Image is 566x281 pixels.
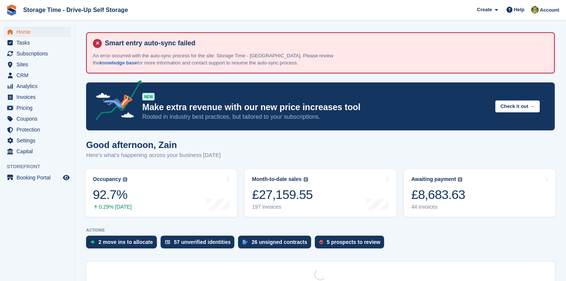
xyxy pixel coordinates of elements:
div: Awaiting payment [411,176,456,182]
button: Check it out → [495,100,540,113]
img: icon-info-grey-7440780725fd019a000dd9b08b2336e03edf1995a4989e88bcd33f0948082b44.svg [123,177,127,182]
p: Rooted in industry best practices, but tailored to your subscriptions. [142,113,489,121]
div: 57 unverified identities [174,239,231,245]
div: 2 move ins to allocate [98,239,153,245]
span: Account [540,6,559,14]
span: Capital [16,146,61,157]
img: contract_signature_icon-13c848040528278c33f63329250d36e43548de30e8caae1d1a13099fd9432cc5.svg [243,240,248,244]
div: 0.29% [DATE] [93,204,132,210]
span: Analytics [16,81,61,91]
h1: Good afternoon, Zain [86,140,221,150]
div: 197 invoices [252,204,313,210]
a: knowledge base [100,60,137,66]
p: Here's what's happening across your business [DATE] [86,151,221,160]
span: Settings [16,135,61,146]
span: CRM [16,70,61,81]
a: menu [4,135,71,146]
a: Awaiting payment £8,683.63 44 invoices [404,169,556,217]
img: price-adjustments-announcement-icon-8257ccfd72463d97f412b2fc003d46551f7dbcb40ab6d574587a9cd5c0d94... [89,80,142,123]
a: menu [4,172,71,183]
a: Storage Time - Drive-Up Self Storage [20,4,131,16]
div: £8,683.63 [411,187,465,202]
div: £27,159.55 [252,187,313,202]
p: An error occurred with the auto-sync process for the site: Storage Time - [GEOGRAPHIC_DATA]. Plea... [93,52,355,67]
img: icon-info-grey-7440780725fd019a000dd9b08b2336e03edf1995a4989e88bcd33f0948082b44.svg [458,177,462,182]
div: 92.7% [93,187,132,202]
a: 5 prospects to review [315,236,388,252]
a: menu [4,27,71,37]
span: Invoices [16,92,61,102]
span: Create [477,6,492,13]
a: Month-to-date sales £27,159.55 197 invoices [244,169,396,217]
a: 2 move ins to allocate [86,236,161,252]
img: verify_identity-adf6edd0f0f0b5bbfe63781bf79b02c33cf7c696d77639b501bdc392416b5a36.svg [165,240,170,244]
span: Storefront [7,163,74,170]
a: menu [4,37,71,48]
img: Zain Sarwar [531,6,539,13]
a: menu [4,146,71,157]
h4: Smart entry auto-sync failed [102,39,548,48]
span: Subscriptions [16,48,61,59]
a: 57 unverified identities [161,236,238,252]
a: menu [4,81,71,91]
a: menu [4,103,71,113]
span: Booking Portal [16,172,61,183]
a: menu [4,59,71,70]
img: icon-info-grey-7440780725fd019a000dd9b08b2336e03edf1995a4989e88bcd33f0948082b44.svg [304,177,308,182]
a: Preview store [62,173,71,182]
div: Occupancy [93,176,121,182]
img: stora-icon-8386f47178a22dfd0bd8f6a31ec36ba5ce8667c1dd55bd0f319d3a0aa187defe.svg [6,4,17,16]
a: menu [4,48,71,59]
span: Help [514,6,524,13]
img: move_ins_to_allocate_icon-fdf77a2bb77ea45bf5b3d319d69a93e2d87916cf1d5bf7949dd705db3b84f3ca.svg [91,240,95,244]
a: menu [4,124,71,135]
div: Month-to-date sales [252,176,301,182]
span: Protection [16,124,61,135]
div: 44 invoices [411,204,465,210]
img: prospect-51fa495bee0391a8d652442698ab0144808aea92771e9ea1ae160a38d050c398.svg [319,240,323,244]
span: Sites [16,59,61,70]
span: Coupons [16,114,61,124]
p: ACTIONS [86,228,555,233]
div: NEW [142,93,155,100]
a: menu [4,70,71,81]
div: 5 prospects to review [327,239,380,245]
a: menu [4,92,71,102]
span: Home [16,27,61,37]
p: Make extra revenue with our new price increases tool [142,102,489,113]
div: 26 unsigned contracts [252,239,307,245]
a: menu [4,114,71,124]
a: Occupancy 92.7% 0.29% [DATE] [85,169,237,217]
span: Pricing [16,103,61,113]
span: Tasks [16,37,61,48]
a: 26 unsigned contracts [238,236,315,252]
